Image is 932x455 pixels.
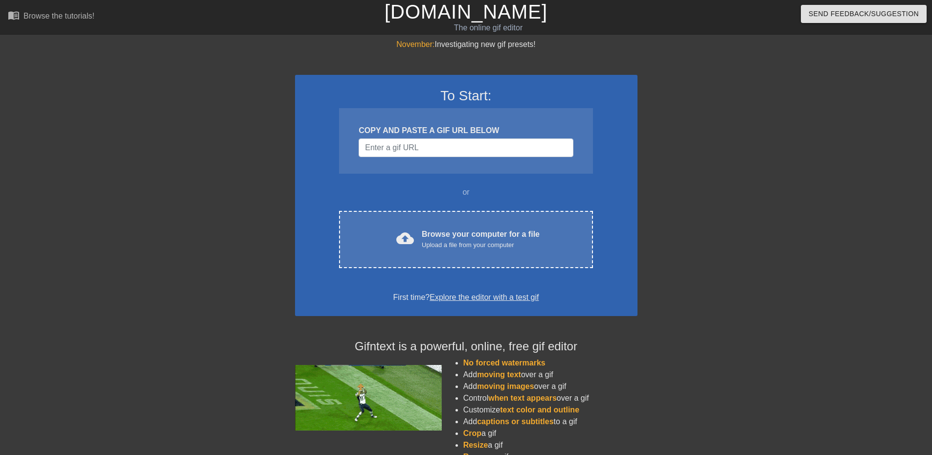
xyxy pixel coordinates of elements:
[295,39,637,50] div: Investigating new gif presets!
[316,22,661,34] div: The online gif editor
[488,394,557,402] span: when text appears
[477,370,521,379] span: moving text
[295,365,442,431] img: football_small.gif
[430,293,539,301] a: Explore the editor with a test gif
[463,392,637,404] li: Control over a gif
[463,441,488,449] span: Resize
[320,186,612,198] div: or
[463,369,637,381] li: Add over a gif
[396,40,434,48] span: November:
[359,125,573,136] div: COPY AND PASTE A GIF URL BELOW
[477,417,553,426] span: captions or subtitles
[308,292,625,303] div: First time?
[422,240,540,250] div: Upload a file from your computer
[359,138,573,157] input: Username
[801,5,927,23] button: Send Feedback/Suggestion
[809,8,919,20] span: Send Feedback/Suggestion
[463,429,481,437] span: Crop
[23,12,94,20] div: Browse the tutorials!
[308,88,625,104] h3: To Start:
[463,428,637,439] li: a gif
[463,404,637,416] li: Customize
[477,382,534,390] span: moving images
[8,9,94,24] a: Browse the tutorials!
[463,439,637,451] li: a gif
[463,381,637,392] li: Add over a gif
[295,340,637,354] h4: Gifntext is a powerful, online, free gif editor
[463,359,546,367] span: No forced watermarks
[385,1,547,23] a: [DOMAIN_NAME]
[463,416,637,428] li: Add to a gif
[422,228,540,250] div: Browse your computer for a file
[8,9,20,21] span: menu_book
[500,406,579,414] span: text color and outline
[396,229,414,247] span: cloud_upload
